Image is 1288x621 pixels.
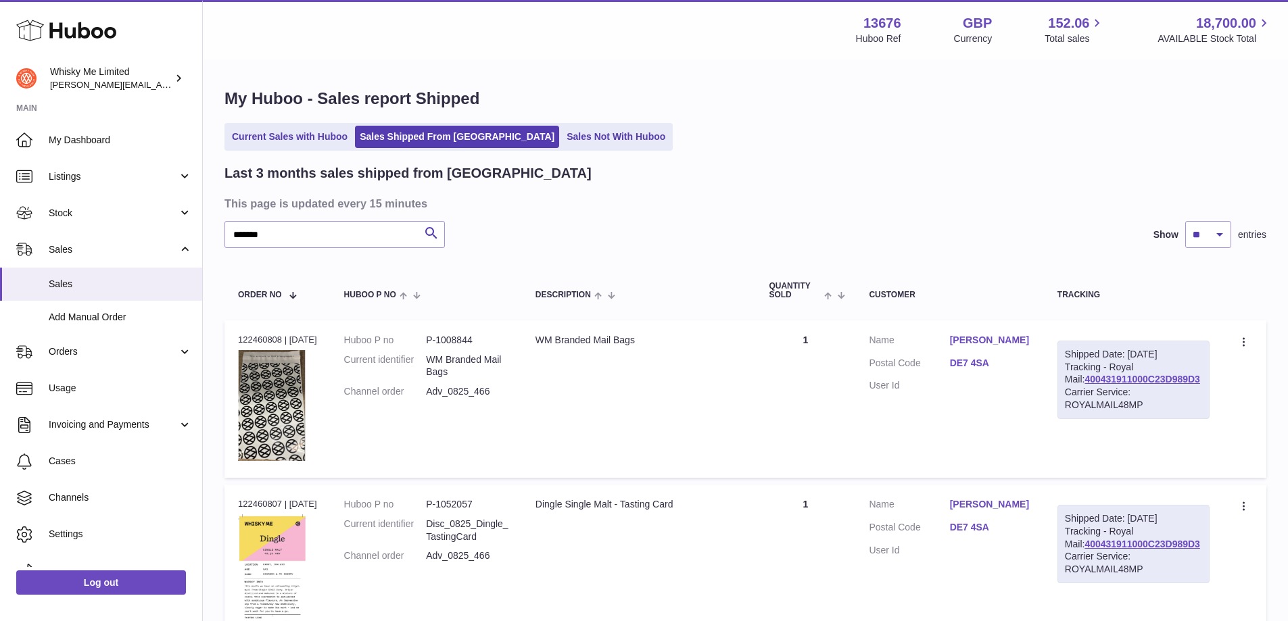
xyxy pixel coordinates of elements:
a: DE7 4SA [950,357,1030,370]
label: Show [1153,228,1178,241]
div: Shipped Date: [DATE] [1065,512,1202,525]
strong: 13676 [863,14,901,32]
span: Listings [49,170,178,183]
span: Usage [49,382,192,395]
span: My Dashboard [49,134,192,147]
dt: Huboo P no [344,334,427,347]
dt: Name [869,498,949,514]
span: Orders [49,345,178,358]
dd: Adv_0825_466 [426,549,508,562]
span: [PERSON_NAME][EMAIL_ADDRESS][DOMAIN_NAME] [50,79,271,90]
div: Customer [869,291,1030,299]
span: Settings [49,528,192,541]
dt: User Id [869,544,949,557]
span: Sales [49,243,178,256]
h1: My Huboo - Sales report Shipped [224,88,1266,109]
div: WM Branded Mail Bags [535,334,742,347]
h3: This page is updated every 15 minutes [224,196,1263,211]
div: Carrier Service: ROYALMAIL48MP [1065,386,1202,412]
dd: WM Branded Mail Bags [426,353,508,379]
dt: Current identifier [344,353,427,379]
h2: Last 3 months sales shipped from [GEOGRAPHIC_DATA] [224,164,592,182]
div: Huboo Ref [856,32,901,45]
div: Currency [954,32,993,45]
div: 122460807 | [DATE] [238,498,317,510]
img: frances@whiskyshop.com [16,68,37,89]
a: 152.06 Total sales [1045,14,1105,45]
dt: Current identifier [344,518,427,543]
a: Sales Not With Huboo [562,126,670,148]
dt: Channel order [344,385,427,398]
span: Stock [49,207,178,220]
dt: User Id [869,379,949,392]
img: 1725358317.png [238,350,306,461]
span: entries [1238,228,1266,241]
a: Sales Shipped From [GEOGRAPHIC_DATA] [355,126,559,148]
div: Carrier Service: ROYALMAIL48MP [1065,550,1202,576]
div: Tracking - Royal Mail: [1057,505,1210,583]
a: Log out [16,570,186,595]
a: [PERSON_NAME] [950,498,1030,511]
dd: Disc_0825_Dingle_TastingCard [426,518,508,543]
span: Add Manual Order [49,311,192,324]
div: Tracking - Royal Mail: [1057,341,1210,419]
span: Order No [238,291,282,299]
dt: Name [869,334,949,350]
dd: Adv_0825_466 [426,385,508,398]
span: Channels [49,491,192,504]
a: 18,700.00 AVAILABLE Stock Total [1158,14,1272,45]
dt: Postal Code [869,357,949,373]
span: Cases [49,455,192,468]
div: Dingle Single Malt - Tasting Card [535,498,742,511]
a: 400431911000C23D989D3 [1084,374,1199,384]
div: 122460808 | [DATE] [238,334,317,346]
span: 152.06 [1048,14,1089,32]
dt: Huboo P no [344,498,427,511]
a: DE7 4SA [950,521,1030,534]
span: 18,700.00 [1196,14,1256,32]
span: Huboo P no [344,291,396,299]
a: [PERSON_NAME] [950,334,1030,347]
span: Sales [49,278,192,291]
strong: GBP [963,14,992,32]
div: Whisky Me Limited [50,66,172,91]
span: Invoicing and Payments [49,418,178,431]
dd: P-1052057 [426,498,508,511]
a: Current Sales with Huboo [227,126,352,148]
span: Total sales [1045,32,1105,45]
td: 1 [755,320,855,478]
a: 400431911000C23D989D3 [1084,539,1199,549]
dd: P-1008844 [426,334,508,347]
dt: Channel order [344,549,427,562]
span: Quantity Sold [769,282,821,299]
div: Tracking [1057,291,1210,299]
div: Shipped Date: [DATE] [1065,348,1202,361]
dt: Postal Code [869,521,949,537]
span: Returns [49,564,192,577]
span: Description [535,291,591,299]
span: AVAILABLE Stock Total [1158,32,1272,45]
